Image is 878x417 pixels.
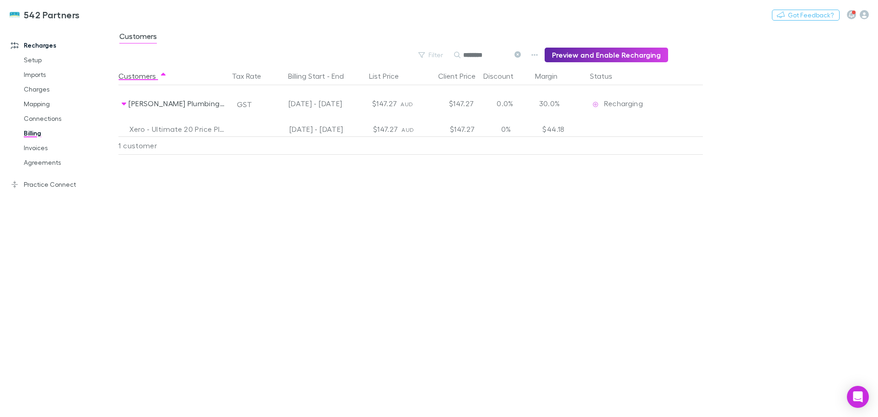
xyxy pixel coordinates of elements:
[118,85,707,122] div: [PERSON_NAME] Plumbing Pty LtdGST[DATE] - [DATE]$147.27AUD$147.270.0%30.0%EditRechargingRecharging
[233,97,256,112] button: GST
[24,9,80,20] h3: 542 Partners
[401,101,413,108] span: AUD
[772,10,840,21] button: Got Feedback?
[118,67,167,85] button: Customers
[4,4,86,26] a: 542 Partners
[264,122,347,136] div: [DATE] - [DATE]
[119,32,157,43] span: Customers
[590,67,623,85] button: Status
[15,111,123,126] a: Connections
[423,122,478,136] div: $147.27
[15,141,123,155] a: Invoices
[369,67,410,85] button: List Price
[15,82,123,97] a: Charges
[267,85,342,122] div: [DATE] - [DATE]
[15,155,123,170] a: Agreements
[535,67,568,85] button: Margin
[129,122,225,136] div: Xero - Ultimate 20 Price Plan
[591,100,600,109] img: Recharging
[478,122,533,136] div: 0%
[483,67,525,85] button: Discount
[9,9,20,20] img: 542 Partners's Logo
[346,85,401,122] div: $147.27
[402,126,414,133] span: AUD
[128,85,225,122] div: [PERSON_NAME] Plumbing Pty Ltd
[118,136,228,155] div: 1 customer
[477,85,532,122] div: 0.0%
[545,48,668,62] button: Preview and Enable Recharging
[604,99,643,108] span: Recharging
[347,122,402,136] div: $147.27
[15,67,123,82] a: Imports
[438,67,487,85] button: Client Price
[15,97,123,111] a: Mapping
[847,386,869,408] div: Open Intercom Messenger
[533,122,588,136] div: $44.18
[232,67,272,85] button: Tax Rate
[2,38,123,53] a: Recharges
[288,67,355,85] button: Billing Start - End
[15,126,123,141] a: Billing
[15,53,123,67] a: Setup
[536,98,560,109] p: 30.0%
[414,49,449,60] button: Filter
[423,85,477,122] div: $147.27
[2,177,123,192] a: Practice Connect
